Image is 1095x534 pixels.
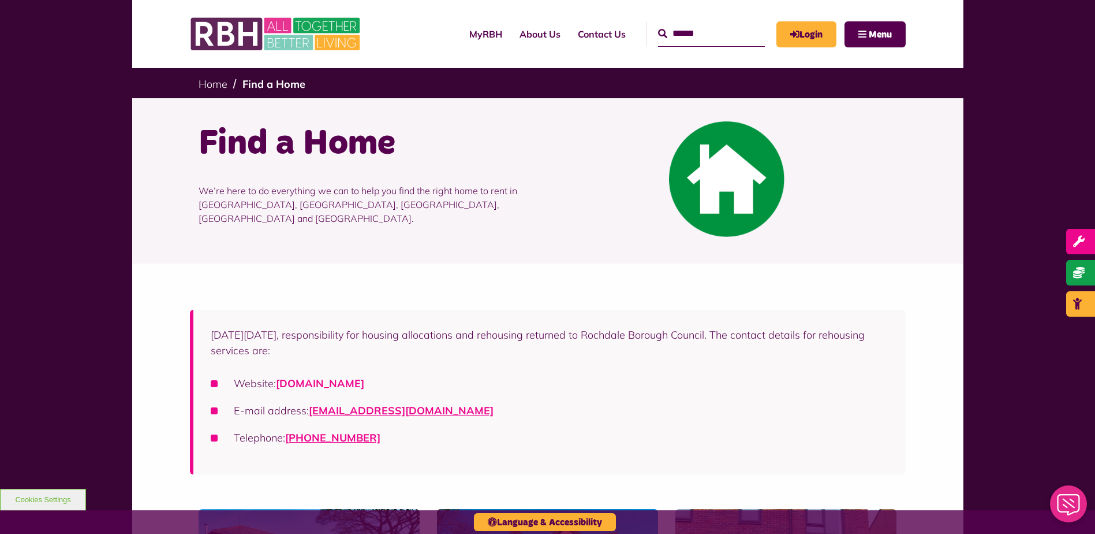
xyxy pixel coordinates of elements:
a: call 0300 303 8874 [285,431,380,444]
span: Menu [869,30,892,39]
a: MyRBH [776,21,836,47]
a: [EMAIL_ADDRESS][DOMAIN_NAME] [309,404,494,417]
a: MyRBH [461,18,511,50]
li: Telephone: [211,430,888,446]
li: E-mail address: [211,403,888,418]
img: RBH [190,12,363,57]
button: Navigation [844,21,906,47]
a: Contact Us [569,18,634,50]
li: Website: [211,376,888,391]
input: Search [658,21,765,46]
a: About Us [511,18,569,50]
p: We’re here to do everything we can to help you find the right home to rent in [GEOGRAPHIC_DATA], ... [199,166,539,243]
img: Find A Home [669,121,784,237]
h1: Find a Home [199,121,539,166]
iframe: Netcall Web Assistant for live chat [1043,482,1095,534]
a: [DOMAIN_NAME] [276,377,364,390]
p: [DATE][DATE], responsibility for housing allocations and rehousing returned to Rochdale Borough C... [211,327,888,358]
button: Language & Accessibility [474,513,616,531]
a: Find a Home [242,77,305,91]
a: Home [199,77,227,91]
